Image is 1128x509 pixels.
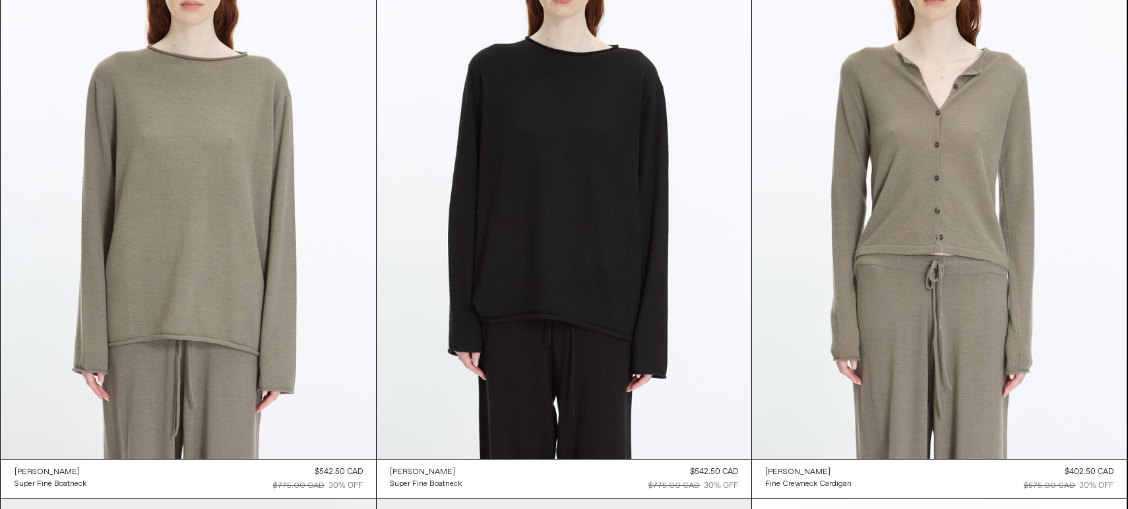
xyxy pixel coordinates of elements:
[1024,480,1075,492] div: $575.00 CAD
[648,480,700,492] div: $775.00 CAD
[390,467,455,478] div: [PERSON_NAME]
[765,479,852,490] div: Fine Crewneck Cardigan
[390,466,462,478] a: [PERSON_NAME]
[1079,480,1113,492] div: 30% OFF
[704,480,738,492] div: 30% OFF
[315,466,363,478] div: $542.50 CAD
[1065,466,1113,478] div: $402.50 CAD
[15,479,86,490] div: Super Fine Boatneck
[765,478,852,490] a: Fine Crewneck Cardigan
[690,466,738,478] div: $542.50 CAD
[273,480,325,492] div: $775.00 CAD
[15,467,80,478] div: [PERSON_NAME]
[15,478,86,490] a: Super Fine Boatneck
[390,479,462,490] div: Super Fine Boatneck
[390,478,462,490] a: Super Fine Boatneck
[765,466,852,478] a: [PERSON_NAME]
[329,480,363,492] div: 30% OFF
[765,467,830,478] div: [PERSON_NAME]
[15,466,86,478] a: [PERSON_NAME]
